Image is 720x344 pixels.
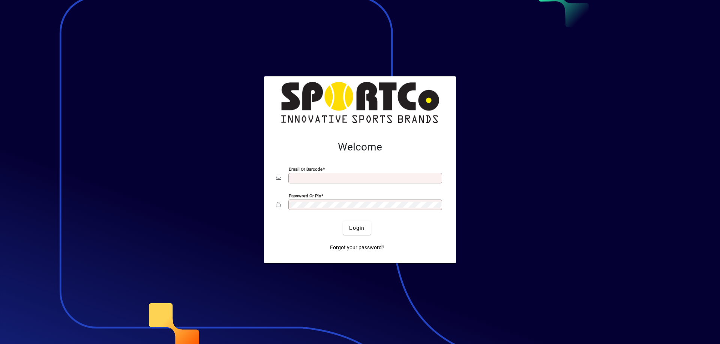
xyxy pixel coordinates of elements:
[330,244,384,252] span: Forgot your password?
[276,141,444,153] h2: Welcome
[343,221,370,235] button: Login
[289,193,321,198] mat-label: Password or Pin
[289,167,322,172] mat-label: Email or Barcode
[327,241,387,254] a: Forgot your password?
[349,224,364,232] span: Login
